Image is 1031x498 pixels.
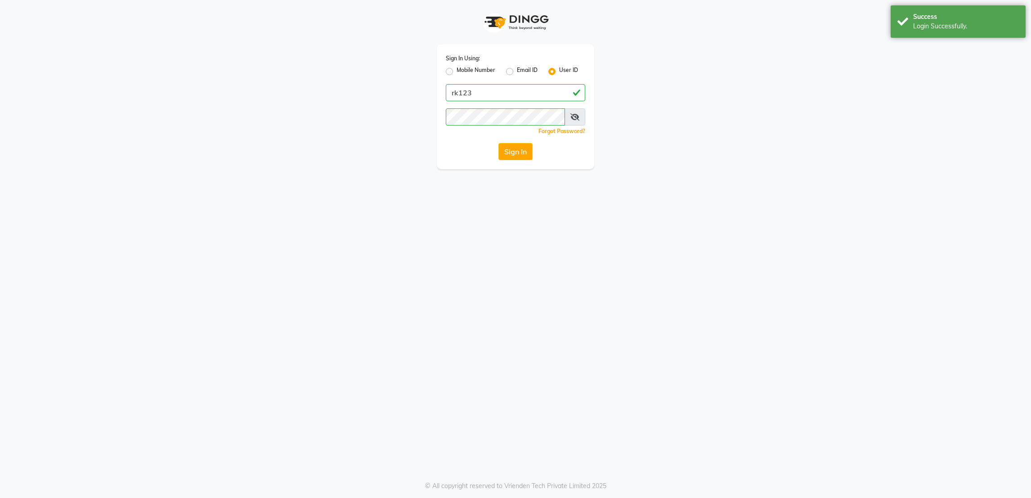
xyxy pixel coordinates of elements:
input: Username [446,84,585,101]
a: Forgot Password? [538,128,585,135]
button: Sign In [498,143,533,160]
input: Username [446,108,565,126]
label: Email ID [517,66,538,77]
div: Login Successfully. [913,22,1019,31]
img: logo1.svg [480,9,551,36]
label: User ID [559,66,578,77]
div: Success [913,12,1019,22]
label: Mobile Number [457,66,495,77]
label: Sign In Using: [446,54,480,63]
